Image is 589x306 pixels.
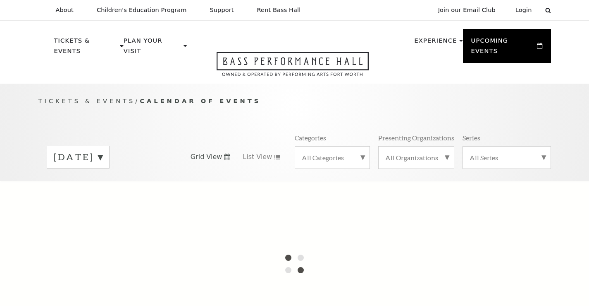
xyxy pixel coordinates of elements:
[54,151,103,164] label: [DATE]
[243,152,272,161] span: List View
[378,133,454,142] p: Presenting Organizations
[463,133,480,142] p: Series
[56,7,74,14] p: About
[140,97,261,104] span: Calendar of Events
[471,36,535,61] p: Upcoming Events
[470,153,544,162] label: All Series
[191,152,222,161] span: Grid View
[302,153,363,162] label: All Categories
[38,96,551,106] p: /
[414,36,457,51] p: Experience
[385,153,447,162] label: All Organizations
[210,7,234,14] p: Support
[295,133,326,142] p: Categories
[54,36,118,61] p: Tickets & Events
[38,97,136,104] span: Tickets & Events
[97,7,187,14] p: Children's Education Program
[124,36,181,61] p: Plan Your Visit
[257,7,301,14] p: Rent Bass Hall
